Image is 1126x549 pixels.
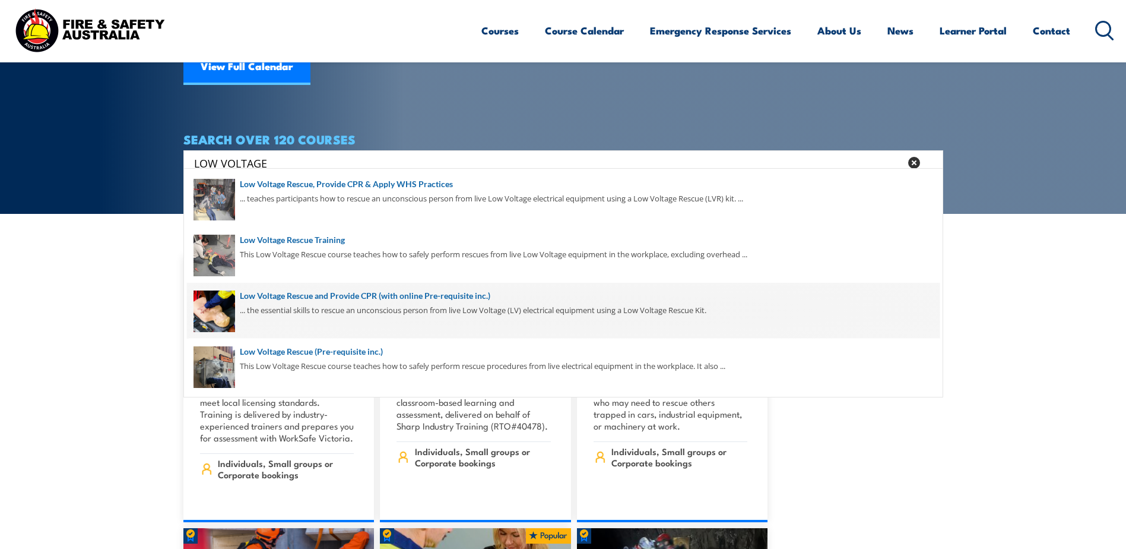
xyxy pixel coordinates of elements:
a: News [887,15,914,46]
a: Contact [1033,15,1070,46]
a: Learner Portal [940,15,1007,46]
a: Low Voltage Rescue, Provide CPR & Apply WHS Practices [194,178,933,191]
a: Emergency Response Services [650,15,791,46]
p: Our nationally accredited Road Crash Rescue training course is for people who may need to rescue ... [594,373,748,432]
input: Search input [194,154,900,172]
a: Course Calendar [545,15,624,46]
p: A 4-day face-to-face Trainer and Assessor course providing structured, classroom-based learning a... [397,373,551,432]
a: Low Voltage Rescue (Pre-requisite inc.) [194,345,933,358]
button: Search magnifier button [922,154,939,171]
a: View Full Calendar [183,49,310,85]
a: Low Voltage Rescue and Provide CPR (with online Pre-requisite inc.) [194,289,933,302]
span: Individuals, Small groups or Corporate bookings [415,446,551,468]
h4: SEARCH OVER 120 COURSES [183,132,943,146]
a: Low Voltage Rescue Training [194,234,933,247]
form: Search form [196,154,903,171]
span: Individuals, Small groups or Corporate bookings [218,457,354,480]
a: Courses [481,15,519,46]
a: About Us [817,15,861,46]
span: Individuals, Small groups or Corporate bookings [611,446,747,468]
p: This course is designed for learners in [GEOGRAPHIC_DATA] who need to meet local licensing standa... [200,373,354,444]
